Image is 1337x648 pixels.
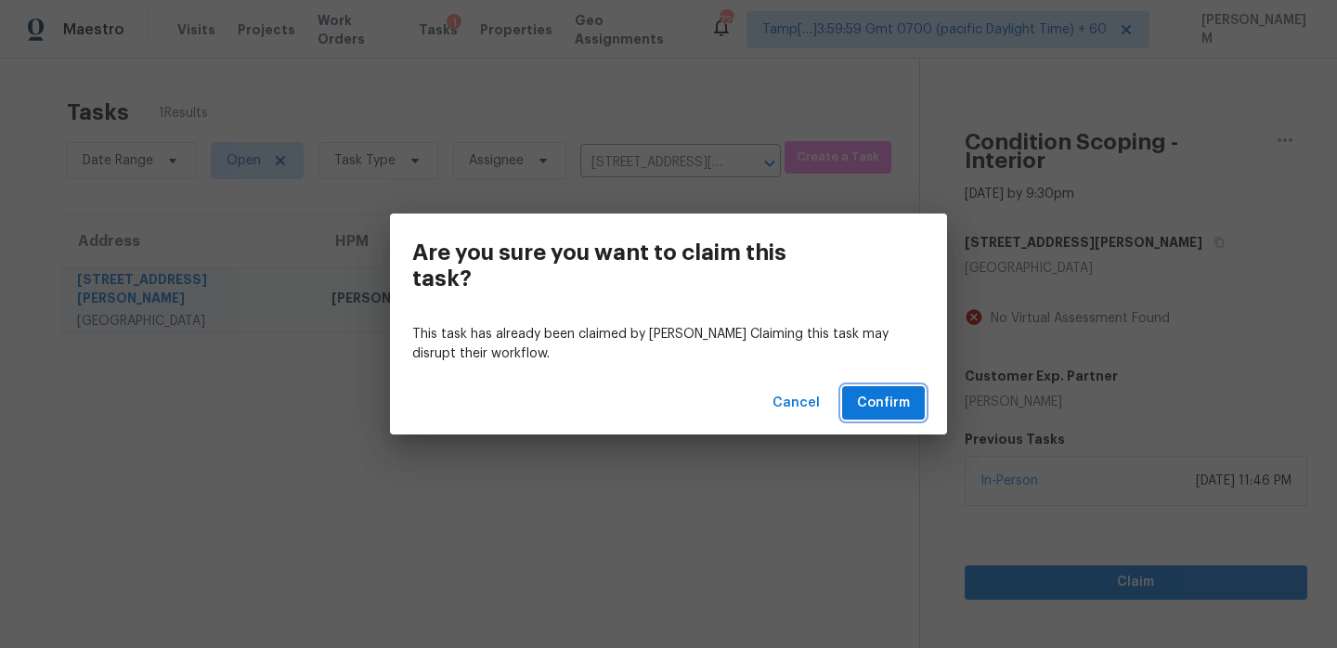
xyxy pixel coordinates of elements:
[857,392,910,415] span: Confirm
[842,386,925,421] button: Confirm
[412,325,925,364] p: This task has already been claimed by [PERSON_NAME] Claiming this task may disrupt their workflow.
[772,392,820,415] span: Cancel
[412,240,841,292] h3: Are you sure you want to claim this task?
[765,386,827,421] button: Cancel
